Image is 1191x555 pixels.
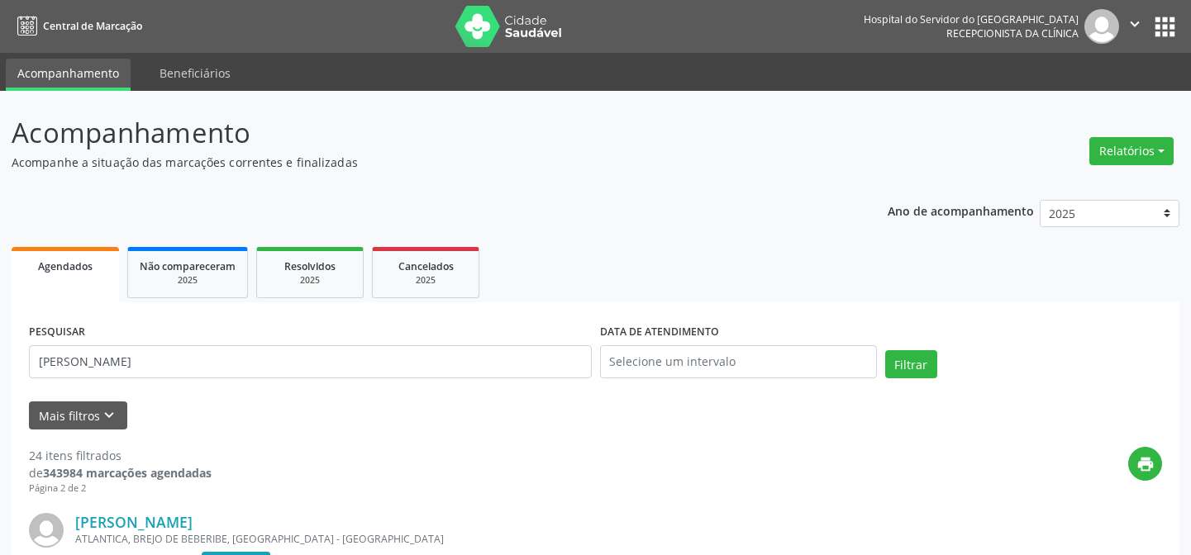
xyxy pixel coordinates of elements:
[1119,9,1151,44] button: 
[284,259,336,273] span: Resolvidos
[600,320,719,345] label: DATA DE ATENDIMENTO
[1089,137,1174,165] button: Relatórios
[600,345,877,378] input: Selecione um intervalo
[946,26,1079,40] span: Recepcionista da clínica
[148,59,242,88] a: Beneficiários
[1128,447,1162,481] button: print
[12,112,829,154] p: Acompanhamento
[29,464,212,481] div: de
[29,401,127,430] button: Mais filtroskeyboard_arrow_down
[29,345,592,378] input: Nome, código do beneficiário ou CPF
[43,19,142,33] span: Central de Marcação
[140,274,236,287] div: 2025
[29,447,212,464] div: 24 itens filtrados
[864,12,1079,26] div: Hospital do Servidor do [GEOGRAPHIC_DATA]
[1084,9,1119,44] img: img
[885,350,937,378] button: Filtrar
[29,320,85,345] label: PESQUISAR
[12,12,142,40] a: Central de Marcação
[1151,12,1179,41] button: apps
[888,200,1034,221] p: Ano de acompanhamento
[100,406,118,425] i: keyboard_arrow_down
[1136,455,1155,473] i: print
[75,513,193,531] a: [PERSON_NAME]
[384,274,467,287] div: 2025
[38,259,93,273] span: Agendados
[398,259,454,273] span: Cancelados
[29,513,64,548] img: img
[12,154,829,171] p: Acompanhe a situação das marcações correntes e finalizadas
[140,259,236,273] span: Não compareceram
[29,481,212,496] div: Página 2 de 2
[43,465,212,481] strong: 343984 marcações agendadas
[1126,15,1144,33] i: 
[75,532,914,546] div: ATLANTICA, BREJO DE BEBERIBE, [GEOGRAPHIC_DATA] - [GEOGRAPHIC_DATA]
[6,59,131,91] a: Acompanhamento
[269,274,351,287] div: 2025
